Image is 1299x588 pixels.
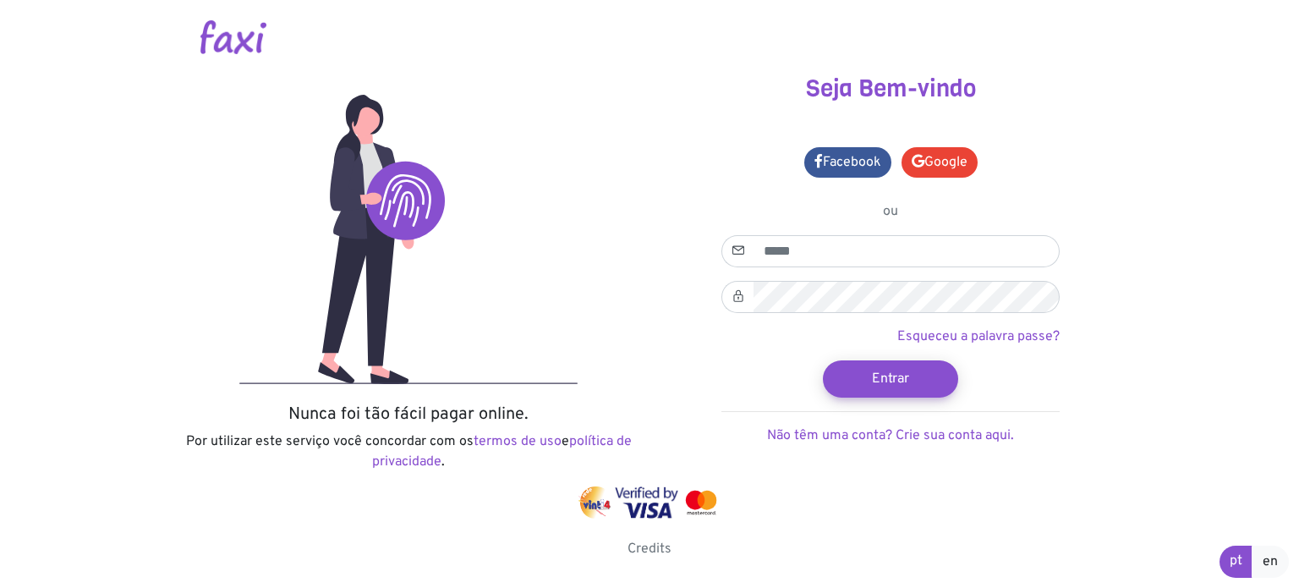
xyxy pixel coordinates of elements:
[180,431,637,472] p: Por utilizar este serviço você concordar com os e .
[628,541,671,558] a: Credits
[180,404,637,425] h5: Nunca foi tão fácil pagar online.
[804,147,891,178] a: Facebook
[578,486,612,519] img: vinti4
[682,486,721,519] img: mastercard
[823,360,958,398] button: Entrar
[767,427,1014,444] a: Não têm uma conta? Crie sua conta aqui.
[1252,546,1289,578] a: en
[897,328,1060,345] a: Esqueceu a palavra passe?
[902,147,978,178] a: Google
[474,433,562,450] a: termos de uso
[662,74,1119,103] h3: Seja Bem-vindo
[1220,546,1252,578] a: pt
[615,486,678,519] img: visa
[721,201,1060,222] p: ou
